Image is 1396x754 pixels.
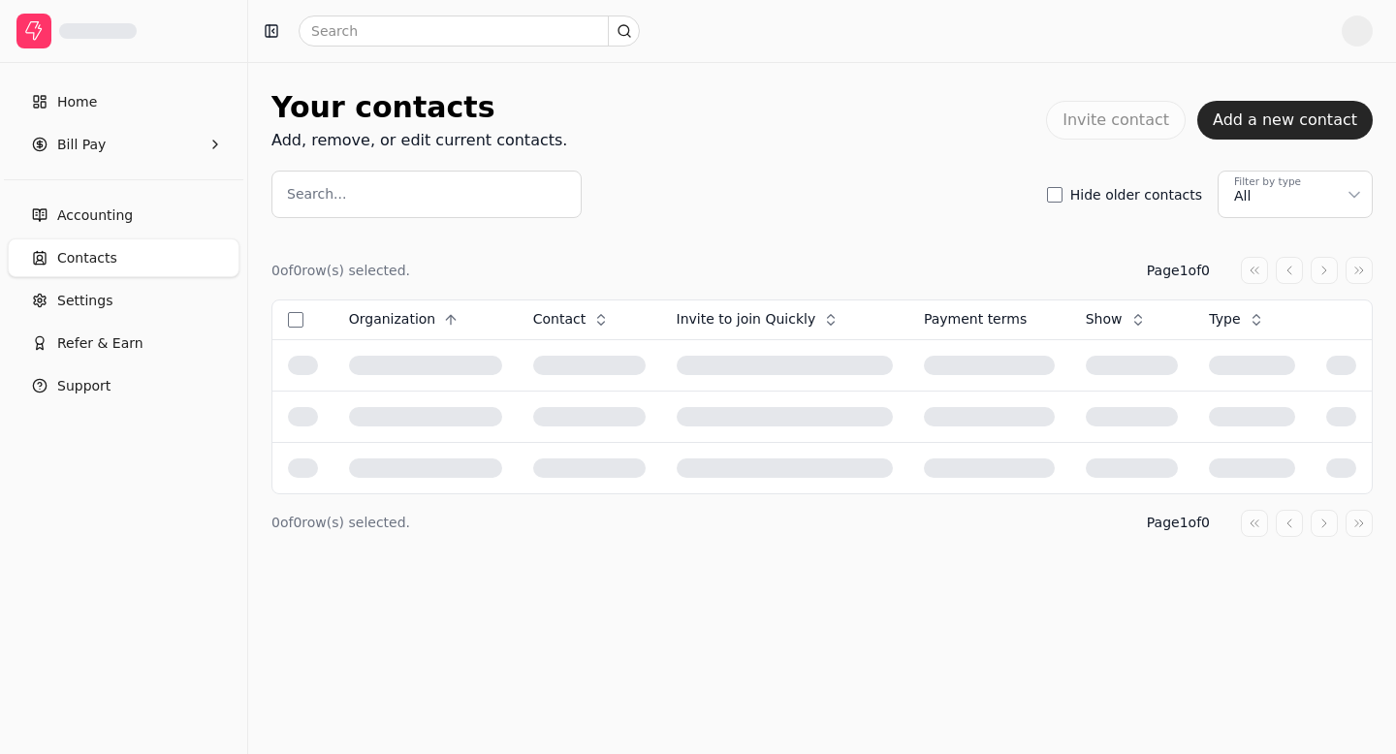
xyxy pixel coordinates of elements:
div: Payment terms [924,309,1055,330]
span: Settings [57,291,112,311]
a: Accounting [8,196,239,235]
span: Home [57,92,97,112]
button: Refer & Earn [8,324,239,362]
div: 0 of 0 row(s) selected. [271,513,410,533]
button: Invite to join Quickly [677,304,851,335]
span: Type [1209,309,1240,330]
span: Contact [533,309,586,330]
a: Home [8,82,239,121]
div: 0 of 0 row(s) selected. [271,261,410,281]
button: Show [1086,304,1158,335]
span: Invite to join Quickly [677,309,816,330]
span: Contacts [57,248,117,268]
label: Search... [287,184,346,204]
span: Accounting [57,205,133,226]
a: Contacts [8,238,239,277]
div: Add, remove, or edit current contacts. [271,129,567,152]
div: Page 1 of 0 [1147,261,1210,281]
button: Add a new contact [1197,101,1373,140]
span: Support [57,376,111,396]
span: Bill Pay [57,135,106,155]
div: Page 1 of 0 [1147,513,1210,533]
input: Search [299,16,640,47]
label: Hide older contacts [1070,188,1202,202]
button: Select all [288,312,303,328]
button: Organization [349,304,471,335]
button: Bill Pay [8,125,239,164]
span: Show [1086,309,1123,330]
button: Type [1209,304,1275,335]
div: Filter by type [1234,174,1301,190]
span: Refer & Earn [57,333,143,354]
a: Settings [8,281,239,320]
span: Organization [349,309,436,330]
button: Contact [533,304,620,335]
div: Your contacts [271,85,567,129]
button: Support [8,366,239,405]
